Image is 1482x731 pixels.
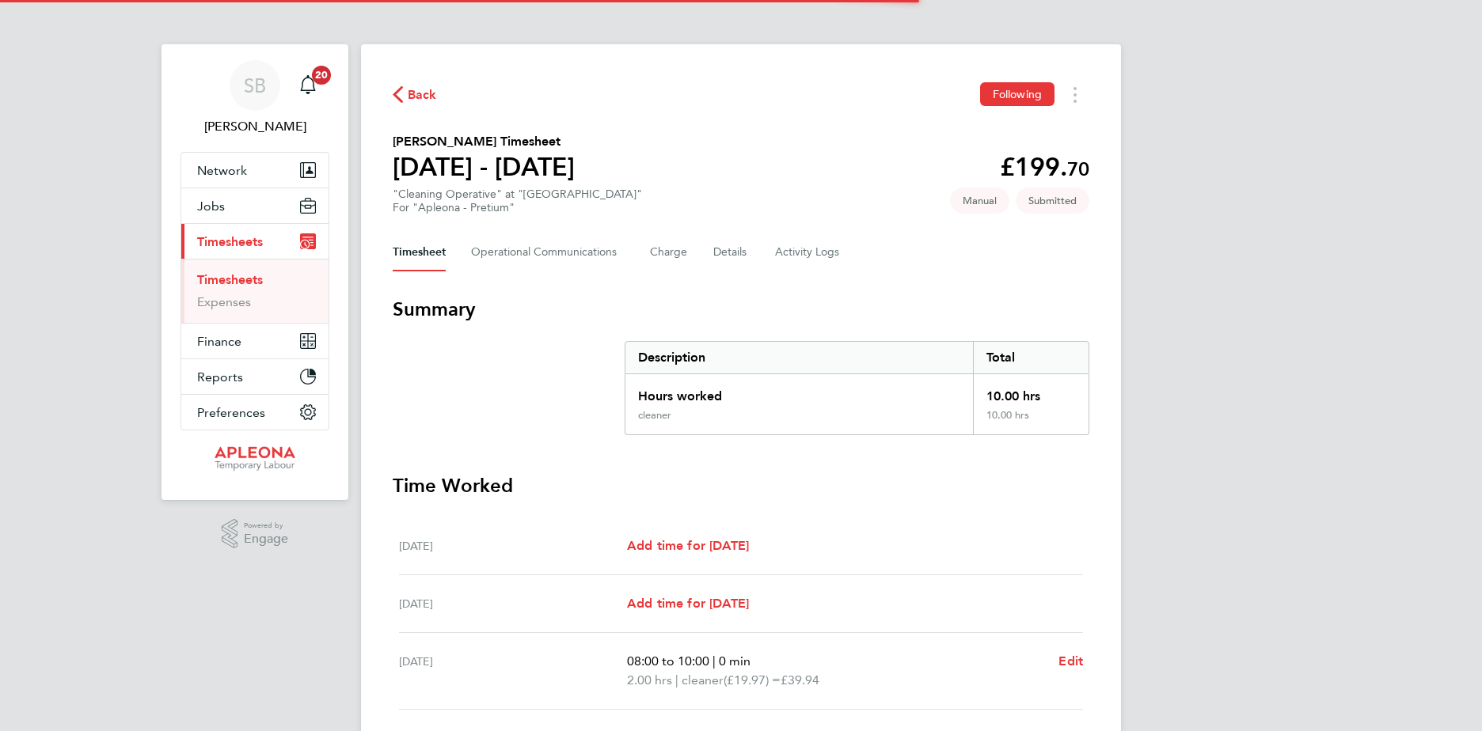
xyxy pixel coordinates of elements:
[181,259,329,323] div: Timesheets
[393,132,575,151] h2: [PERSON_NAME] Timesheet
[399,536,627,555] div: [DATE]
[161,44,348,500] nav: Main navigation
[973,409,1089,434] div: 10.00 hrs
[625,342,973,373] div: Description
[393,297,1089,322] h3: Summary
[399,652,627,690] div: [DATE]
[1000,152,1089,182] app-decimal: £199.
[471,233,625,271] button: Operational Communications
[627,596,749,611] span: Add time for [DATE]
[393,473,1089,498] h3: Time Worked
[713,233,750,271] button: Details
[625,374,973,409] div: Hours worked
[181,188,329,223] button: Jobs
[781,672,819,687] span: £39.94
[292,60,324,111] a: 20
[197,163,247,178] span: Network
[197,405,265,420] span: Preferences
[973,374,1089,409] div: 10.00 hrs
[719,653,750,669] span: 0 min
[393,85,437,104] button: Back
[222,519,289,549] a: Powered byEngage
[627,536,749,555] a: Add time for [DATE]
[244,75,266,96] span: SB
[682,671,724,690] span: cleaner
[393,187,642,214] div: "Cleaning Operative" at "[GEOGRAPHIC_DATA]"
[627,653,709,669] span: 08:00 to 10:00
[980,82,1054,106] button: Following
[393,233,446,271] button: Timesheet
[675,672,678,687] span: |
[712,653,716,669] span: |
[638,409,671,422] div: cleaner
[973,342,1089,373] div: Total
[181,359,329,394] button: Reports
[724,672,781,687] span: (£19.97) =
[408,85,437,104] span: Back
[181,224,329,259] button: Timesheets
[399,594,627,613] div: [DATE]
[215,446,295,472] img: apleona-logo-retina.png
[197,334,241,349] span: Finance
[197,234,263,249] span: Timesheets
[197,272,263,287] a: Timesheets
[950,187,1009,214] span: This timesheet was manually created.
[775,233,842,271] button: Activity Logs
[627,594,749,613] a: Add time for [DATE]
[1067,157,1089,180] span: 70
[244,532,288,546] span: Engage
[393,201,642,214] div: For "Apleona - Pretium"
[197,294,251,309] a: Expenses
[1016,187,1089,214] span: This timesheet is Submitted.
[244,519,288,532] span: Powered by
[650,233,688,271] button: Charge
[625,341,1089,435] div: Summary
[181,324,329,358] button: Finance
[1058,652,1083,671] a: Edit
[181,395,329,430] button: Preferences
[180,60,329,136] a: SB[PERSON_NAME]
[312,66,331,85] span: 20
[993,87,1042,101] span: Following
[393,151,575,183] h1: [DATE] - [DATE]
[197,369,243,384] span: Reports
[181,153,329,187] button: Network
[627,672,672,687] span: 2.00 hrs
[180,117,329,136] span: Sara Blatcher
[197,199,225,214] span: Jobs
[1061,82,1089,107] button: Timesheets Menu
[627,538,749,553] span: Add time for [DATE]
[1058,653,1083,669] span: Edit
[180,446,329,472] a: Go to home page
